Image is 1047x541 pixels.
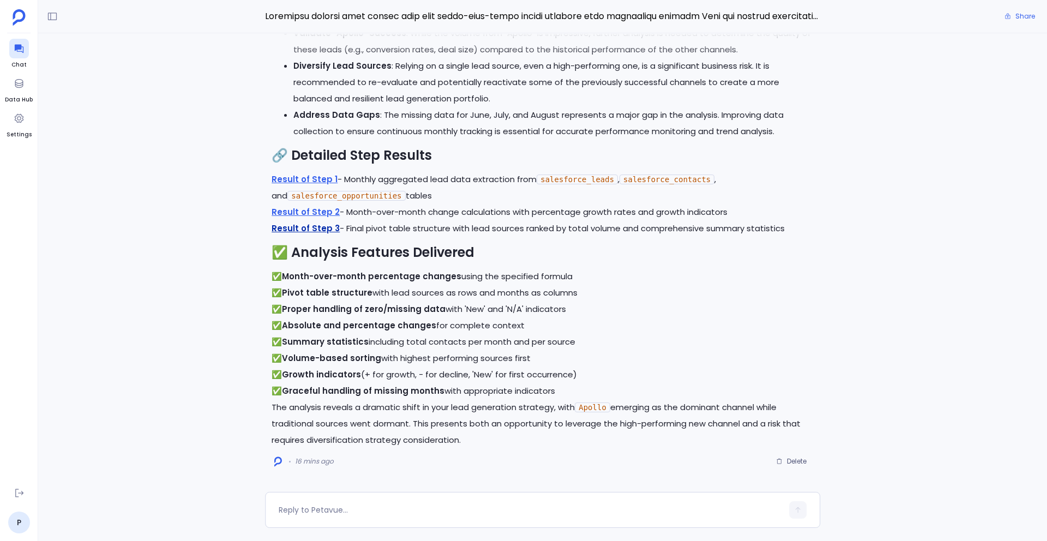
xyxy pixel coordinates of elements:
[575,402,610,412] code: Apollo
[272,173,338,185] a: Result of Step 1
[282,320,436,331] strong: Absolute and percentage changes
[619,175,714,184] code: salesforce_contacts
[9,61,29,69] span: Chat
[293,107,814,140] li: : The missing data for June, July, and August represents a major gap in the analysis. Improving d...
[787,457,807,466] span: Delete
[295,457,334,466] span: 16 mins ago
[287,191,405,201] code: salesforce_opportunities
[8,512,30,533] a: P
[282,336,369,347] strong: Summary statistics
[293,109,380,121] strong: Address Data Gaps
[537,175,618,184] code: salesforce_leads
[272,268,814,399] p: ✅ using the specified formula ✅ with lead sources as rows and months as columns ✅ with 'New' and ...
[272,223,340,234] a: Result of Step 3
[272,171,814,204] p: - Monthly aggregated lead data extraction from , , and tables
[998,9,1042,24] button: Share
[282,303,446,315] strong: Proper handling of zero/missing data
[272,204,814,220] p: - Month-over-month change calculations with percentage growth rates and growth indicators
[282,369,361,380] strong: Growth indicators
[274,456,282,467] img: logo
[272,146,432,164] strong: 🔗 Detailed Step Results
[282,352,381,364] strong: Volume-based sorting
[769,453,814,470] button: Delete
[272,206,340,218] a: Result of Step 2
[265,9,820,23] span: Transform monthly lead source data into month-over-month growth analysis with percentage changes ...
[9,39,29,69] a: Chat
[7,130,32,139] span: Settings
[293,58,814,107] li: : Relying on a single lead source, even a high-performing one, is a significant business risk. It...
[272,399,814,448] p: The analysis reveals a dramatic shift in your lead generation strategy, with emerging as the domi...
[5,95,33,104] span: Data Hub
[5,74,33,104] a: Data Hub
[7,109,32,139] a: Settings
[272,243,474,261] strong: ✅ Analysis Features Delivered
[282,270,461,282] strong: Month-over-month percentage changes
[293,60,392,71] strong: Diversify Lead Sources
[1015,12,1035,21] span: Share
[13,9,26,26] img: petavue logo
[282,287,372,298] strong: Pivot table structure
[272,220,814,237] p: - Final pivot table structure with lead sources ranked by total volume and comprehensive summary ...
[282,385,444,396] strong: Graceful handling of missing months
